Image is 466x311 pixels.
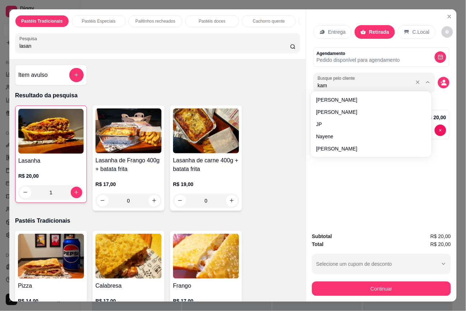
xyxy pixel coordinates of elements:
[317,51,400,56] p: Agendamento
[82,18,116,24] p: Pastéis Especiais
[318,82,411,89] input: Busque pelo cliente
[18,234,84,279] img: product-image
[95,282,162,290] h4: Calabresa
[253,18,285,24] p: Cachorro quente
[312,93,431,156] div: Suggestions
[15,217,300,225] p: Pastéis Tradicionais
[438,77,449,88] button: decrease-product-quantity
[426,114,446,121] p: R$ 20,00
[422,76,434,88] button: Show suggestions
[97,195,108,206] button: decrease-product-quantity
[18,157,84,165] h4: Lasanha
[95,108,162,153] img: product-image
[430,232,451,240] span: R$ 20,00
[95,234,162,279] img: product-image
[173,156,239,173] h4: Lasanha de carne 400g + batata frita
[369,28,389,36] p: Retirada
[19,42,290,50] input: Pesquisa
[18,172,84,180] p: R$ 20,00
[69,68,84,82] button: add-separate-item
[413,28,429,36] p: C.Local
[18,282,84,290] h4: Pizza
[435,125,446,136] button: decrease-product-quantity
[226,195,238,206] button: increase-product-quantity
[442,26,453,38] button: decrease-product-quantity
[95,297,162,305] p: R$ 17,00
[313,94,429,154] ul: Suggestions
[173,181,239,188] p: R$ 19,00
[316,108,419,116] span: [PERSON_NAME]
[312,282,451,296] button: Continuar
[173,108,239,153] img: product-image
[412,76,424,88] button: Show suggestions
[199,18,226,24] p: Pastéis doces
[18,109,84,154] img: product-image
[316,96,419,103] span: [PERSON_NAME]
[173,297,239,305] p: R$ 17,00
[149,195,160,206] button: increase-product-quantity
[312,241,323,247] strong: Total
[312,233,332,239] strong: Subtotal
[435,51,446,63] button: decrease-product-quantity
[95,156,162,173] h4: Lasanha de Frango 400g + batata frita
[444,11,455,22] button: Close
[316,133,419,140] span: Nayene
[95,181,162,188] p: R$ 17,00
[18,71,48,79] h4: Item avulso
[19,36,39,42] label: Pesquisa
[316,121,419,128] span: JP
[135,18,175,24] p: Palitinhos recheados
[328,28,346,36] p: Entrega
[316,145,419,152] span: [PERSON_NAME]
[21,18,62,24] p: Pastéis Tradicionais
[18,297,84,305] p: R$ 14,00
[430,240,451,248] span: R$ 20,00
[173,234,239,279] img: product-image
[318,75,358,81] label: Busque pelo cliente
[317,56,400,64] p: Pedido disponível para agendamento
[173,282,239,290] h4: Frango
[15,91,300,100] p: Resultado da pesquisa
[174,195,186,206] button: decrease-product-quantity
